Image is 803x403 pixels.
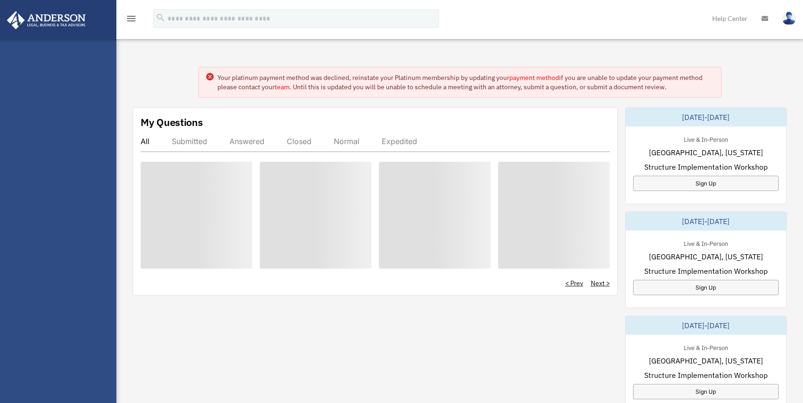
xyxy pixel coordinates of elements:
[382,137,417,146] div: Expedited
[626,108,786,126] div: [DATE]-[DATE]
[275,83,290,91] a: team
[649,251,763,262] span: [GEOGRAPHIC_DATA], [US_STATE]
[155,13,166,23] i: search
[217,73,714,92] div: Your platinum payment method was declined, reinstate your Platinum membership by updating your if...
[141,115,203,129] div: My Questions
[626,212,786,231] div: [DATE]-[DATE]
[649,355,763,366] span: [GEOGRAPHIC_DATA], [US_STATE]
[676,342,736,352] div: Live & In-Person
[633,176,779,191] a: Sign Up
[644,161,768,172] span: Structure Implementation Workshop
[633,280,779,295] a: Sign Up
[126,16,137,24] a: menu
[509,73,559,82] a: payment method
[334,137,359,146] div: Normal
[644,370,768,381] span: Structure Implementation Workshop
[4,11,88,29] img: Anderson Advisors Platinum Portal
[782,12,796,25] img: User Pic
[141,137,149,146] div: All
[565,278,583,288] a: < Prev
[287,137,311,146] div: Closed
[676,238,736,248] div: Live & In-Person
[676,134,736,144] div: Live & In-Person
[626,316,786,335] div: [DATE]-[DATE]
[644,265,768,277] span: Structure Implementation Workshop
[229,137,264,146] div: Answered
[591,278,610,288] a: Next >
[649,147,763,158] span: [GEOGRAPHIC_DATA], [US_STATE]
[633,384,779,399] a: Sign Up
[126,13,137,24] i: menu
[172,137,207,146] div: Submitted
